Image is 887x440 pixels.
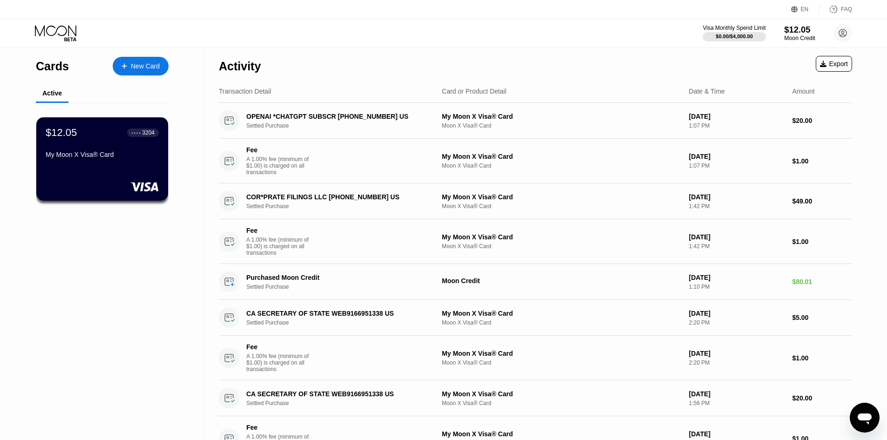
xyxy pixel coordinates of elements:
div: 1:07 PM [689,122,785,129]
div: 1:07 PM [689,162,785,169]
div: Fee [246,227,311,234]
div: Export [820,60,848,68]
div: My Moon X Visa® Card [442,113,682,120]
div: My Moon X Visa® Card [442,350,682,357]
div: My Moon X Visa® Card [46,151,159,158]
div: Transaction Detail [219,88,271,95]
div: Moon X Visa® Card [442,203,682,210]
div: Visa Monthly Spend Limit [703,25,765,31]
div: Moon Credit [442,277,682,284]
div: Visa Monthly Spend Limit$0.00/$4,000.00 [703,25,765,41]
div: Active [42,89,62,97]
div: Moon X Visa® Card [442,243,682,250]
div: My Moon X Visa® Card [442,310,682,317]
div: FAQ [841,6,852,13]
div: Moon X Visa® Card [442,319,682,326]
div: $5.00 [792,314,852,321]
div: My Moon X Visa® Card [442,233,682,241]
div: [DATE] [689,113,785,120]
div: Settled Purchase [246,319,440,326]
iframe: Button to launch messaging window [850,403,880,433]
div: FeeA 1.00% fee (minimum of $1.00) is charged on all transactionsMy Moon X Visa® CardMoon X Visa® ... [219,219,852,264]
div: CA SECRETARY OF STATE WEB9166951338 US [246,390,427,398]
div: $20.00 [792,117,852,124]
div: New Card [131,62,160,70]
div: Moon Credit [784,35,815,41]
div: Settled Purchase [246,203,440,210]
div: $0.00 / $4,000.00 [716,34,753,39]
div: 2:20 PM [689,359,785,366]
div: [DATE] [689,233,785,241]
div: Fee [246,424,311,431]
div: EN [791,5,819,14]
div: CA SECRETARY OF STATE WEB9166951338 USSettled PurchaseMy Moon X Visa® CardMoon X Visa® Card[DATE]... [219,300,852,336]
div: [DATE] [689,193,785,201]
div: Moon X Visa® Card [442,400,682,406]
div: OPENAI *CHATGPT SUBSCR [PHONE_NUMBER] USSettled PurchaseMy Moon X Visa® CardMoon X Visa® Card[DAT... [219,103,852,139]
div: My Moon X Visa® Card [442,430,682,438]
div: Cards [36,60,69,73]
div: Export [816,56,852,72]
div: Date & Time [689,88,725,95]
div: [DATE] [689,274,785,281]
div: CA SECRETARY OF STATE WEB9166951338 USSettled PurchaseMy Moon X Visa® CardMoon X Visa® Card[DATE]... [219,380,852,416]
div: My Moon X Visa® Card [442,153,682,160]
div: FeeA 1.00% fee (minimum of $1.00) is charged on all transactionsMy Moon X Visa® CardMoon X Visa® ... [219,336,852,380]
div: My Moon X Visa® Card [442,390,682,398]
div: Settled Purchase [246,122,440,129]
div: 2:20 PM [689,319,785,326]
div: Settled Purchase [246,284,440,290]
div: Activity [219,60,261,73]
div: A 1.00% fee (minimum of $1.00) is charged on all transactions [246,353,316,372]
div: New Card [113,57,169,75]
div: Moon X Visa® Card [442,162,682,169]
div: Moon X Visa® Card [442,359,682,366]
div: OPENAI *CHATGPT SUBSCR [PHONE_NUMBER] US [246,113,427,120]
div: Moon X Visa® Card [442,122,682,129]
div: [DATE] [689,350,785,357]
div: $12.05 [46,127,77,139]
div: [DATE] [689,430,785,438]
div: My Moon X Visa® Card [442,193,682,201]
div: 3204 [142,129,155,136]
div: FeeA 1.00% fee (minimum of $1.00) is charged on all transactionsMy Moon X Visa® CardMoon X Visa® ... [219,139,852,183]
div: 1:10 PM [689,284,785,290]
div: Purchased Moon CreditSettled PurchaseMoon Credit[DATE]1:10 PM$80.01 [219,264,852,300]
div: $1.00 [792,157,852,165]
div: $49.00 [792,197,852,205]
div: A 1.00% fee (minimum of $1.00) is charged on all transactions [246,156,316,176]
div: Card or Product Detail [442,88,507,95]
div: $1.00 [792,354,852,362]
div: $20.00 [792,394,852,402]
div: Purchased Moon Credit [246,274,427,281]
div: ● ● ● ● [131,131,141,134]
div: COR*PRATE FILINGS LLC [PHONE_NUMBER] USSettled PurchaseMy Moon X Visa® CardMoon X Visa® Card[DATE... [219,183,852,219]
div: EN [801,6,809,13]
div: 1:42 PM [689,243,785,250]
div: Settled Purchase [246,400,440,406]
div: [DATE] [689,310,785,317]
div: $12.05 [784,25,815,34]
div: [DATE] [689,153,785,160]
div: 1:42 PM [689,203,785,210]
div: Fee [246,343,311,351]
div: CA SECRETARY OF STATE WEB9166951338 US [246,310,427,317]
div: A 1.00% fee (minimum of $1.00) is charged on all transactions [246,237,316,256]
div: Amount [792,88,814,95]
div: Fee [246,146,311,154]
div: $12.05● ● ● ●3204My Moon X Visa® Card [36,117,168,201]
div: COR*PRATE FILINGS LLC [PHONE_NUMBER] US [246,193,427,201]
div: [DATE] [689,390,785,398]
div: 1:56 PM [689,400,785,406]
div: $1.00 [792,238,852,245]
div: FAQ [819,5,852,14]
div: $80.01 [792,278,852,285]
div: $12.05Moon Credit [784,25,815,41]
